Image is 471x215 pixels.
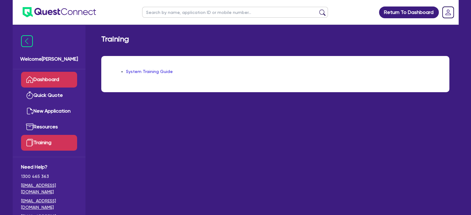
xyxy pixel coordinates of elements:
[21,119,77,135] a: Resources
[20,55,78,63] span: Welcome [PERSON_NAME]
[126,69,173,74] a: System Training Guide
[21,35,33,47] img: icon-menu-close
[26,107,33,115] img: new-application
[142,7,328,18] input: Search by name, application ID or mobile number...
[26,139,33,146] img: training
[21,173,77,180] span: 1300 465 363
[379,6,439,18] a: Return To Dashboard
[440,4,456,20] a: Dropdown toggle
[23,7,96,17] img: quest-connect-logo-blue
[21,182,77,195] a: [EMAIL_ADDRESS][DOMAIN_NAME]
[21,135,77,151] a: Training
[101,35,129,44] h2: Training
[21,163,77,171] span: Need Help?
[21,103,77,119] a: New Application
[21,198,77,211] a: [EMAIL_ADDRESS][DOMAIN_NAME]
[21,88,77,103] a: Quick Quote
[21,72,77,88] a: Dashboard
[26,123,33,131] img: resources
[26,92,33,99] img: quick-quote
